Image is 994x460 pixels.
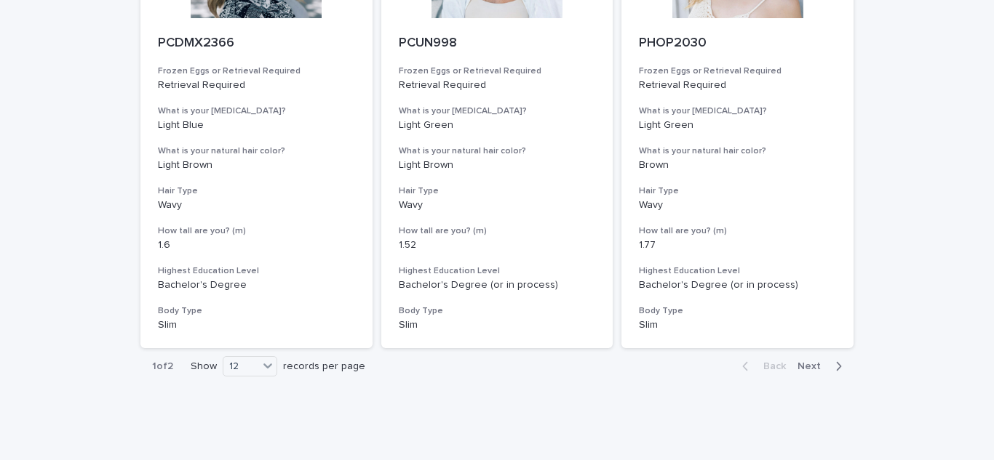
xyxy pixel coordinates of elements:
[399,279,596,291] p: Bachelor's Degree (or in process)
[158,305,355,317] h3: Body Type
[639,65,836,77] h3: Frozen Eggs or Retrieval Required
[639,185,836,197] h3: Hair Type
[158,145,355,157] h3: What is your natural hair color?
[158,79,355,92] p: Retrieval Required
[158,65,355,77] h3: Frozen Eggs or Retrieval Required
[731,360,792,373] button: Back
[639,225,836,237] h3: How tall are you? (m)
[639,36,836,52] p: PHOP2030
[158,119,355,132] p: Light Blue
[639,265,836,277] h3: Highest Education Level
[158,265,355,277] h3: Highest Education Level
[399,159,596,172] p: Light Brown
[639,79,836,92] p: Retrieval Required
[399,145,596,157] h3: What is your natural hair color?
[639,239,836,251] p: 1.77
[158,279,355,291] p: Bachelor's Degree
[399,119,596,132] p: Light Green
[158,36,355,52] p: PCDMX2366
[140,349,185,384] p: 1 of 2
[399,199,596,211] p: Wavy
[158,199,355,211] p: Wavy
[639,305,836,317] h3: Body Type
[639,319,836,331] p: Slim
[399,239,596,251] p: 1.52
[399,265,596,277] h3: Highest Education Level
[798,361,830,371] span: Next
[639,159,836,172] p: Brown
[158,319,355,331] p: Slim
[399,105,596,117] h3: What is your [MEDICAL_DATA]?
[399,185,596,197] h3: Hair Type
[158,239,355,251] p: 1.6
[639,279,836,291] p: Bachelor's Degree (or in process)
[399,305,596,317] h3: Body Type
[399,65,596,77] h3: Frozen Eggs or Retrieval Required
[283,360,365,373] p: records per page
[755,361,786,371] span: Back
[399,79,596,92] p: Retrieval Required
[158,159,355,172] p: Light Brown
[639,199,836,211] p: Wavy
[158,225,355,237] h3: How tall are you? (m)
[399,319,596,331] p: Slim
[792,360,854,373] button: Next
[158,185,355,197] h3: Hair Type
[223,359,258,374] div: 12
[191,360,217,373] p: Show
[399,225,596,237] h3: How tall are you? (m)
[639,105,836,117] h3: What is your [MEDICAL_DATA]?
[639,119,836,132] p: Light Green
[639,145,836,157] h3: What is your natural hair color?
[399,36,596,52] p: PCUN998
[158,105,355,117] h3: What is your [MEDICAL_DATA]?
